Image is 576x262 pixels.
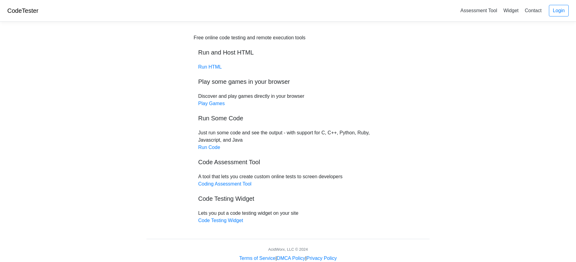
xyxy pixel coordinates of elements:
h5: Code Assessment Tool [198,158,378,166]
h5: Run and Host HTML [198,49,378,56]
a: CodeTester [7,7,38,14]
a: Code Testing Widget [198,218,243,223]
h5: Code Testing Widget [198,195,378,202]
a: Coding Assessment Tool [198,181,251,186]
div: AcidWorx, LLC © 2024 [268,246,308,252]
h5: Play some games in your browser [198,78,378,85]
a: Run Code [198,145,220,150]
a: Terms of Service [239,256,276,261]
div: Discover and play games directly in your browser Just run some code and see the output - with sup... [194,34,382,224]
h5: Run Some Code [198,115,378,122]
a: DMCA Policy [277,256,305,261]
div: Free online code testing and remote execution tools [194,34,305,41]
a: Contact [522,5,544,16]
a: Login [549,5,569,16]
a: Widget [501,5,521,16]
a: Play Games [198,101,225,106]
a: Assessment Tool [458,5,500,16]
a: Privacy Policy [307,256,337,261]
a: Run HTML [198,64,222,69]
div: | | [239,255,337,262]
